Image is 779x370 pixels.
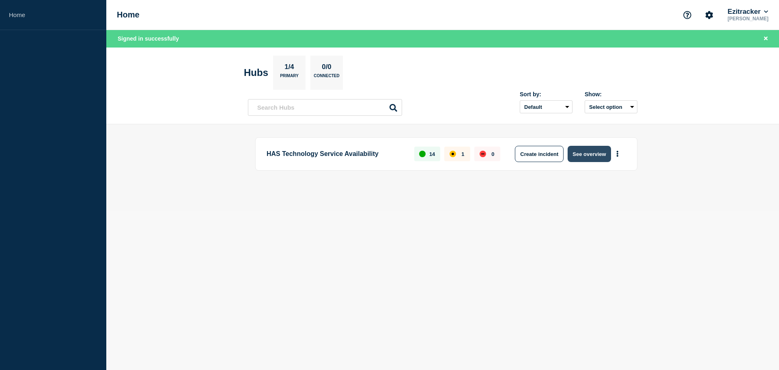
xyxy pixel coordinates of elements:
[419,151,426,157] div: up
[520,100,572,113] select: Sort by
[585,91,637,97] div: Show:
[520,91,572,97] div: Sort by:
[282,63,297,74] p: 1/4
[585,100,637,113] button: Select option
[248,99,402,116] input: Search Hubs
[314,74,339,82] p: Connected
[267,146,405,162] p: HAS Technology Service Availability
[117,10,140,19] h1: Home
[450,151,456,157] div: affected
[612,147,623,162] button: More actions
[679,6,696,24] button: Support
[480,151,486,157] div: down
[726,8,770,16] button: Ezitracker
[461,151,464,157] p: 1
[761,34,771,43] button: Close banner
[701,6,718,24] button: Account settings
[568,146,611,162] button: See overview
[429,151,435,157] p: 14
[118,35,179,42] span: Signed in successfully
[319,63,335,74] p: 0/0
[280,74,299,82] p: Primary
[491,151,494,157] p: 0
[726,16,770,22] p: [PERSON_NAME]
[244,67,268,78] h2: Hubs
[515,146,564,162] button: Create incident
